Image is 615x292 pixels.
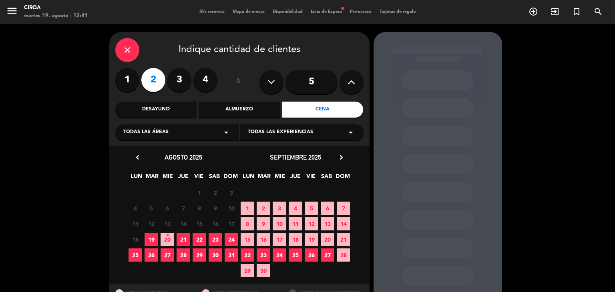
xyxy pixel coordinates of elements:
[321,233,334,246] span: 20
[129,202,142,215] span: 4
[337,217,350,230] span: 14
[273,233,286,246] span: 17
[572,7,581,16] i: turned_in_not
[282,102,363,118] div: Cena
[340,6,345,11] span: fiber_manual_record
[6,5,18,20] button: menu
[273,202,286,215] span: 3
[115,68,139,92] label: 1
[321,217,334,230] span: 13
[305,248,318,262] span: 26
[242,172,255,185] span: LUN
[192,172,205,185] span: VIE
[269,10,307,14] span: Disponibilidad
[241,202,254,215] span: 1
[199,102,280,118] div: Almuerzo
[273,217,286,230] span: 10
[161,233,174,246] span: 20
[289,172,302,185] span: JUE
[289,217,302,230] span: 11
[177,217,190,230] span: 14
[257,172,271,185] span: MAR
[221,128,231,137] i: arrow_drop_down
[123,128,169,136] span: Todas las áreas
[257,217,270,230] span: 9
[346,10,376,14] span: Pre-acceso
[257,248,270,262] span: 23
[225,233,238,246] span: 24
[177,233,190,246] span: 21
[24,4,88,12] div: CIRQA
[145,233,158,246] span: 19
[289,248,302,262] span: 25
[241,217,254,230] span: 8
[24,12,88,20] div: martes 19. agosto - 12:41
[177,172,190,185] span: JUE
[241,248,254,262] span: 22
[161,248,174,262] span: 27
[321,248,334,262] span: 27
[257,202,270,215] span: 2
[161,202,174,215] span: 6
[337,153,346,162] i: chevron_right
[241,233,254,246] span: 15
[225,202,238,215] span: 10
[307,10,346,14] span: Lista de Espera
[193,248,206,262] span: 29
[129,248,142,262] span: 25
[165,153,202,161] span: agosto 2025
[145,248,158,262] span: 26
[193,217,206,230] span: 15
[273,172,286,185] span: MIE
[193,68,217,92] label: 4
[145,172,159,185] span: MAR
[115,38,364,62] div: Indique cantidad de clientes
[166,229,169,242] i: •
[225,68,251,96] div: ó
[209,248,222,262] span: 30
[337,233,350,246] span: 21
[161,217,174,230] span: 13
[529,7,538,16] i: add_circle_outline
[133,153,142,162] i: chevron_left
[336,172,349,185] span: DOM
[193,233,206,246] span: 22
[289,202,302,215] span: 4
[115,102,197,118] div: Desayuno
[273,248,286,262] span: 24
[320,172,333,185] span: SAB
[161,172,174,185] span: MIE
[225,217,238,230] span: 17
[167,68,191,92] label: 3
[129,217,142,230] span: 11
[337,202,350,215] span: 7
[270,153,321,161] span: septiembre 2025
[193,186,206,199] span: 1
[208,172,221,185] span: SAB
[209,233,222,246] span: 23
[123,45,132,55] i: close
[225,186,238,199] span: 3
[130,172,143,185] span: LUN
[550,7,560,16] i: exit_to_app
[305,202,318,215] span: 5
[141,68,165,92] label: 2
[304,172,318,185] span: VIE
[209,217,222,230] span: 16
[289,233,302,246] span: 18
[346,128,356,137] i: arrow_drop_down
[225,248,238,262] span: 31
[6,5,18,17] i: menu
[145,217,158,230] span: 12
[129,233,142,246] span: 18
[305,233,318,246] span: 19
[223,172,237,185] span: DOM
[177,202,190,215] span: 7
[177,248,190,262] span: 28
[229,10,269,14] span: Mapa de mesas
[209,186,222,199] span: 2
[337,248,350,262] span: 28
[321,202,334,215] span: 6
[195,10,229,14] span: Mis reservas
[193,202,206,215] span: 8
